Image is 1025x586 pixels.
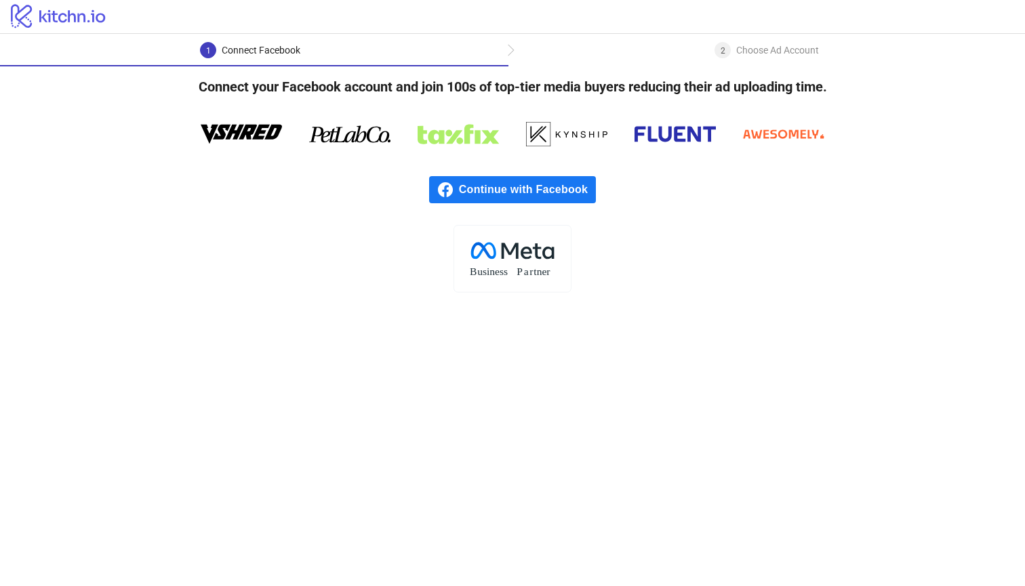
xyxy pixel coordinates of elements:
h4: Connect your Facebook account and join 100s of top-tier media buyers reducing their ad uploading ... [177,66,849,107]
tspan: P [517,266,523,277]
span: Continue with Facebook [459,176,596,203]
a: Continue with Facebook [429,176,596,203]
span: 2 [721,46,725,56]
tspan: a [524,266,529,277]
tspan: usiness [477,266,508,277]
tspan: tner [534,266,550,277]
tspan: B [470,266,477,277]
div: Choose Ad Account [736,42,819,58]
span: 1 [206,46,211,56]
div: Connect Facebook [222,42,300,58]
tspan: r [529,266,534,277]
